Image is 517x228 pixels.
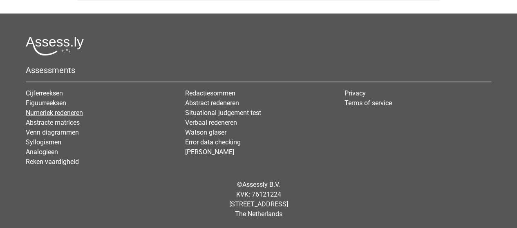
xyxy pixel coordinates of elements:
[26,109,83,117] a: Numeriek redeneren
[26,65,491,75] h5: Assessments
[185,148,234,156] a: [PERSON_NAME]
[26,138,61,146] a: Syllogismen
[185,89,235,97] a: Redactiesommen
[26,148,58,156] a: Analogieen
[185,138,241,146] a: Error data checking
[26,89,63,97] a: Cijferreeksen
[26,158,79,166] a: Reken vaardigheid
[26,36,84,55] img: Assessly logo
[26,119,80,126] a: Abstracte matrices
[344,99,392,107] a: Terms of service
[26,128,79,136] a: Venn diagrammen
[242,181,280,188] a: Assessly B.V.
[185,109,261,117] a: Situational judgement test
[20,173,497,226] div: © KVK: 76121224 [STREET_ADDRESS] The Netherlands
[185,119,237,126] a: Verbaal redeneren
[344,89,365,97] a: Privacy
[185,99,239,107] a: Abstract redeneren
[26,99,66,107] a: Figuurreeksen
[185,128,226,136] a: Watson glaser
